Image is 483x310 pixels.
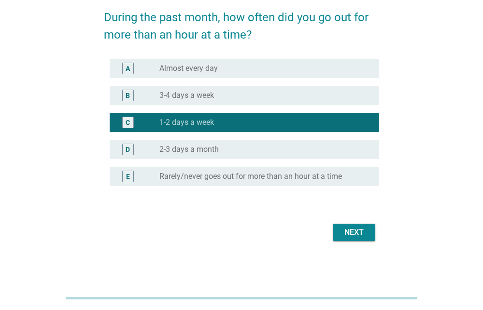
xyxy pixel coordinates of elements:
[126,144,130,154] div: D
[333,224,375,241] button: Next
[341,227,368,238] div: Next
[126,171,130,181] div: E
[159,91,214,100] label: 3-4 days a week
[159,172,342,181] label: Rarely/never goes out for more than an hour at a time
[126,63,130,73] div: A
[159,118,214,127] label: 1-2 days a week
[126,90,130,100] div: B
[159,145,219,154] label: 2-3 days a month
[159,64,218,73] label: Almost every day
[126,117,130,127] div: C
